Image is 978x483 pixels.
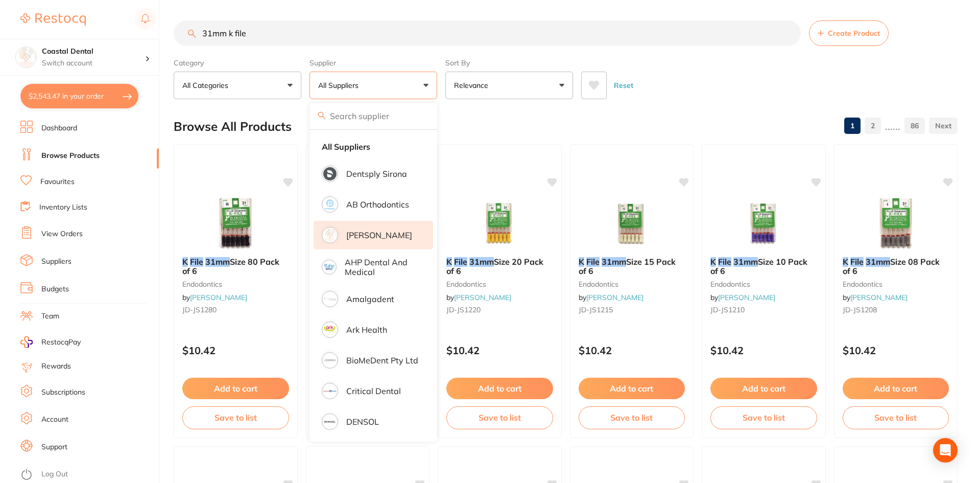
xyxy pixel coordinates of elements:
span: by [710,293,775,302]
a: Account [41,415,68,425]
img: DENSOL [323,415,337,428]
p: $10.42 [710,344,817,356]
p: AHP Dental and Medical [345,258,419,277]
button: Save to list [182,406,289,429]
h2: Browse All Products [174,120,292,134]
img: Dentsply Sirona [323,167,337,180]
button: Log Out [20,467,156,483]
span: JD-JS1280 [182,305,217,314]
p: ...... [885,120,900,132]
span: Size 20 Pack of 6 [446,257,543,276]
b: K File 31mm Size 08 Pack of 6 [843,257,949,276]
a: 86 [904,116,925,136]
a: Restocq Logo [20,8,86,31]
img: RestocqPay [20,336,33,348]
label: Category [174,58,301,67]
p: All Categories [182,80,232,90]
span: Create Product [828,29,880,37]
a: Subscriptions [41,387,85,398]
span: JD-JS1210 [710,305,745,314]
a: Log Out [41,469,68,479]
em: 31mm [733,257,758,267]
img: Critical Dental [323,384,337,398]
span: Size 10 Pack of 6 [710,257,807,276]
a: Team [41,311,59,321]
em: K [446,257,452,267]
label: Sort By [445,58,573,67]
a: 2 [865,116,881,136]
button: Add to cart [843,378,949,399]
img: K File 31mm Size 20 Pack of 6 [466,198,533,249]
em: File [454,257,467,267]
a: Rewards [41,361,71,372]
span: JD-JS1208 [843,305,877,314]
button: Create Product [809,20,889,46]
button: Add to cart [446,378,553,399]
p: $10.42 [182,344,289,356]
em: K [710,257,716,267]
span: RestocqPay [41,337,81,348]
img: AHP Dental and Medical [323,261,335,273]
button: Save to list [843,406,949,429]
b: K File 31mm Size 20 Pack of 6 [446,257,553,276]
a: [PERSON_NAME] [454,293,511,302]
em: 31mm [469,257,494,267]
img: Restocq Logo [20,13,86,26]
span: JD-JS1220 [446,305,481,314]
p: $10.42 [446,344,553,356]
img: K File 31mm Size 08 Pack of 6 [863,198,929,249]
button: Add to cart [182,378,289,399]
em: 31mm [205,257,230,267]
label: Supplier [309,58,437,67]
a: [PERSON_NAME] [718,293,775,302]
em: 31mm [866,257,890,267]
p: [PERSON_NAME] [346,231,412,240]
button: Save to list [710,406,817,429]
h4: Coastal Dental [42,47,145,57]
p: Ark Health [346,325,387,334]
small: endodontics [843,280,949,288]
button: Save to list [579,406,685,429]
a: Budgets [41,284,69,294]
em: File [850,257,864,267]
p: Amalgadent [346,294,394,304]
img: BioMeDent Pty Ltd [323,354,337,367]
small: endodontics [579,280,685,288]
a: [PERSON_NAME] [586,293,643,302]
a: Favourites [40,177,75,187]
p: Critical Dental [346,386,401,396]
em: File [586,257,600,267]
img: K File 31mm Size 10 Pack of 6 [730,198,797,249]
button: $2,543.47 in your order [20,84,138,108]
em: K [579,257,584,267]
button: Save to list [446,406,553,429]
input: Search Products [174,20,801,46]
div: Open Intercom Messenger [933,438,958,463]
a: RestocqPay [20,336,81,348]
button: Add to cart [710,378,817,399]
img: Ark Health [323,323,337,336]
p: $10.42 [843,344,949,356]
a: Suppliers [41,257,71,267]
li: Clear selection [314,136,433,157]
button: All Suppliers [309,72,437,99]
img: Amalgadent [323,292,337,306]
em: File [190,257,203,267]
span: by [182,293,247,302]
a: [PERSON_NAME] [850,293,908,302]
button: Add to cart [579,378,685,399]
em: K [843,257,848,267]
button: Relevance [445,72,573,99]
small: endodontics [182,280,289,288]
p: BioMeDent Pty Ltd [346,356,418,365]
button: Reset [611,72,636,99]
em: 31mm [602,257,626,267]
a: 1 [844,116,861,136]
a: Dashboard [41,123,77,133]
img: AB Orthodontics [323,198,337,211]
span: JD-JS1215 [579,305,613,314]
b: K File 31mm Size 80 Pack of 6 [182,257,289,276]
strong: All Suppliers [322,142,370,151]
span: Size 08 Pack of 6 [843,257,940,276]
button: All Categories [174,72,301,99]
